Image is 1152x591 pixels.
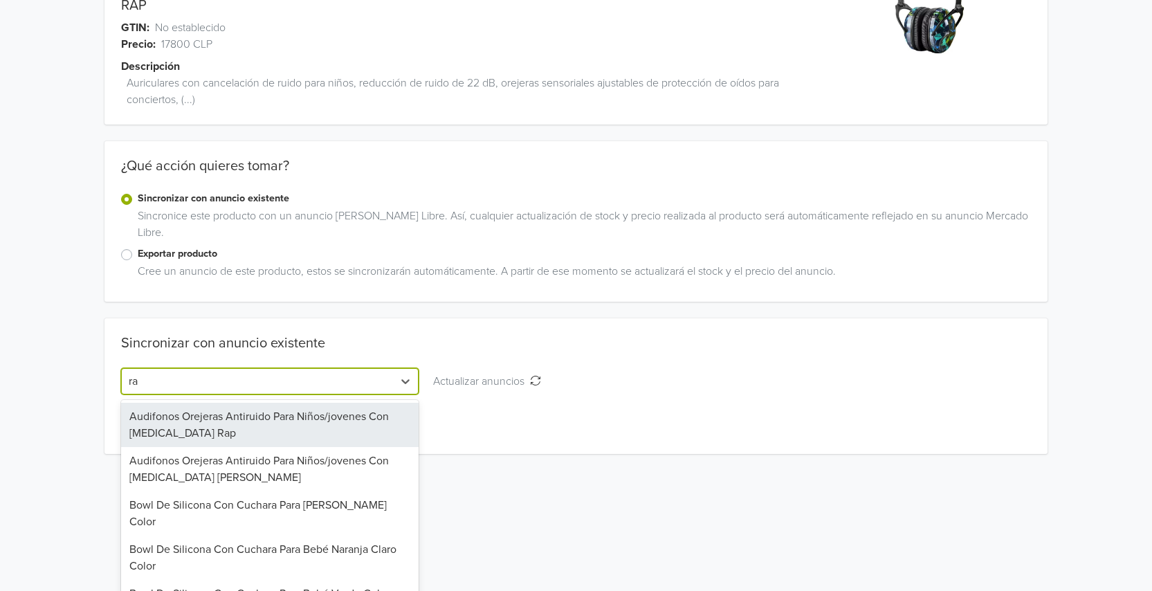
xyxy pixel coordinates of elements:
span: GTIN: [121,19,149,36]
span: Descripción [121,58,180,75]
label: Sincronizar con anuncio existente [138,191,1031,206]
div: Sincronice este producto con un anuncio [PERSON_NAME] Libre. Así, cualquier actualización de stoc... [132,208,1031,246]
div: ¿Qué acción quieres tomar? [104,158,1048,191]
span: No establecido [155,19,226,36]
span: Auriculares con cancelación de ruido para niños, reducción de ruido de 22 dB, orejeras sensoriale... [127,75,828,108]
span: Precio: [121,36,156,53]
div: Cree un anuncio de este producto, estos se sincronizarán automáticamente. A partir de ese momento... [132,263,1031,285]
div: Bowl De Silicona Con Cuchara Para Bebé Naranja Claro Color [121,536,419,580]
div: Sincronizar con anuncio existente [121,335,325,352]
span: Actualizar anuncios [433,374,530,388]
div: Audifonos Orejeras Antiruido Para Niños/jovenes Con [MEDICAL_DATA] [PERSON_NAME] [121,447,419,491]
span: 17800 CLP [161,36,212,53]
button: Actualizar anuncios [424,368,550,394]
label: Exportar producto [138,246,1031,262]
div: Audifonos Orejeras Antiruido Para Niños/jovenes Con [MEDICAL_DATA] Rap [121,403,419,447]
div: Bowl De Silicona Con Cuchara Para [PERSON_NAME] Color [121,491,419,536]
